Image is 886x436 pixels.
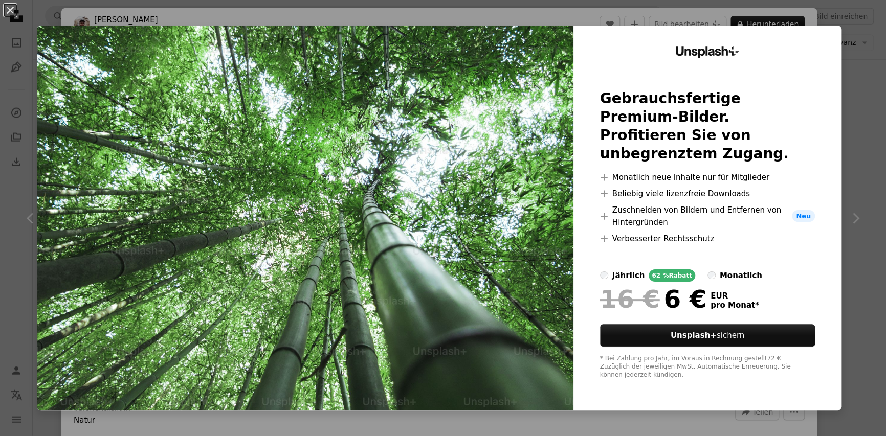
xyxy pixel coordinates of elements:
[671,331,717,340] strong: Unsplash+
[600,355,815,379] div: * Bei Zahlung pro Jahr, im Voraus in Rechnung gestellt 72 € Zuzüglich der jeweiligen MwSt. Automa...
[707,271,716,280] input: monatlich
[711,291,759,301] span: EUR
[600,286,706,312] div: 6 €
[600,271,608,280] input: jährlich62 %Rabatt
[600,204,815,228] li: Zuschneiden von Bildern und Entfernen von Hintergründen
[792,210,815,222] span: Neu
[600,286,660,312] span: 16 €
[600,171,815,183] li: Monatlich neue Inhalte nur für Mitglieder
[600,89,815,163] h2: Gebrauchsfertige Premium-Bilder. Profitieren Sie von unbegrenztem Zugang.
[720,269,762,282] div: monatlich
[711,301,759,310] span: pro Monat *
[600,188,815,200] li: Beliebig viele lizenzfreie Downloads
[600,233,815,245] li: Verbesserter Rechtsschutz
[649,269,695,282] div: 62 % Rabatt
[612,269,645,282] div: jährlich
[600,324,815,347] button: Unsplash+sichern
